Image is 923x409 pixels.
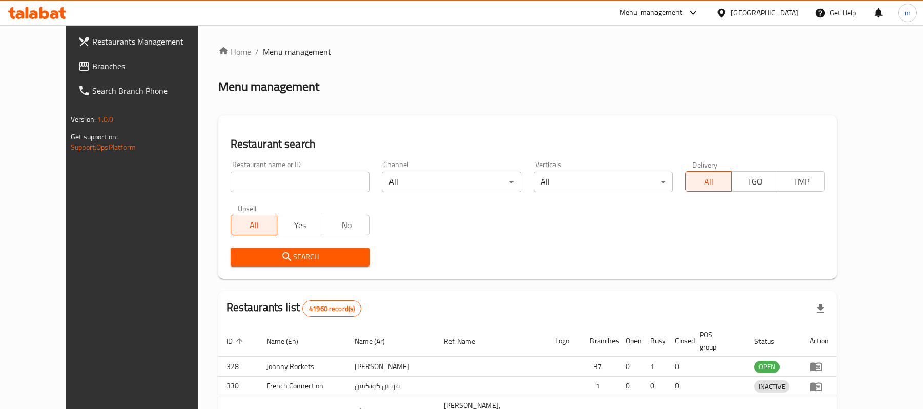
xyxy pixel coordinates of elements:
[235,218,273,233] span: All
[231,172,370,192] input: Search for restaurant name or ID..
[692,161,718,168] label: Delivery
[642,325,667,357] th: Busy
[218,46,251,58] a: Home
[905,7,911,18] span: m
[754,335,788,347] span: Status
[382,172,521,192] div: All
[258,376,347,396] td: French Connection
[258,357,347,377] td: Johnny Rockets
[642,357,667,377] td: 1
[582,357,618,377] td: 37
[754,381,789,393] span: INACTIVE
[810,360,829,373] div: Menu
[266,335,312,347] span: Name (En)
[227,335,246,347] span: ID
[231,248,370,267] button: Search
[618,325,642,357] th: Open
[802,325,837,357] th: Action
[70,29,220,54] a: Restaurants Management
[92,60,212,72] span: Branches
[667,357,691,377] td: 0
[218,376,258,396] td: 330
[700,329,734,353] span: POS group
[810,380,829,393] div: Menu
[277,215,323,235] button: Yes
[667,325,691,357] th: Closed
[263,46,331,58] span: Menu management
[736,174,774,189] span: TGO
[685,171,732,192] button: All
[346,357,436,377] td: [PERSON_NAME]
[302,300,361,317] div: Total records count
[754,380,789,393] div: INACTIVE
[70,78,220,103] a: Search Branch Phone
[92,35,212,48] span: Restaurants Management
[444,335,488,347] span: Ref. Name
[227,300,362,317] h2: Restaurants list
[92,85,212,97] span: Search Branch Phone
[303,304,361,314] span: 41960 record(s)
[281,218,319,233] span: Yes
[71,140,136,154] a: Support.OpsPlatform
[582,376,618,396] td: 1
[783,174,821,189] span: TMP
[218,357,258,377] td: 328
[71,130,118,144] span: Get support on:
[547,325,582,357] th: Logo
[642,376,667,396] td: 0
[71,113,96,126] span: Version:
[238,205,257,212] label: Upsell
[667,376,691,396] td: 0
[239,251,362,263] span: Search
[70,54,220,78] a: Branches
[618,357,642,377] td: 0
[231,136,825,152] h2: Restaurant search
[355,335,398,347] span: Name (Ar)
[731,7,798,18] div: [GEOGRAPHIC_DATA]
[534,172,673,192] div: All
[690,174,728,189] span: All
[346,376,436,396] td: فرنش كونكشن
[618,376,642,396] td: 0
[323,215,370,235] button: No
[218,78,319,95] h2: Menu management
[231,215,277,235] button: All
[778,171,825,192] button: TMP
[218,46,837,58] nav: breadcrumb
[731,171,778,192] button: TGO
[327,218,365,233] span: No
[620,7,683,19] div: Menu-management
[808,296,833,321] div: Export file
[97,113,113,126] span: 1.0.0
[582,325,618,357] th: Branches
[754,361,780,373] div: OPEN
[255,46,259,58] li: /
[754,361,780,373] span: OPEN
